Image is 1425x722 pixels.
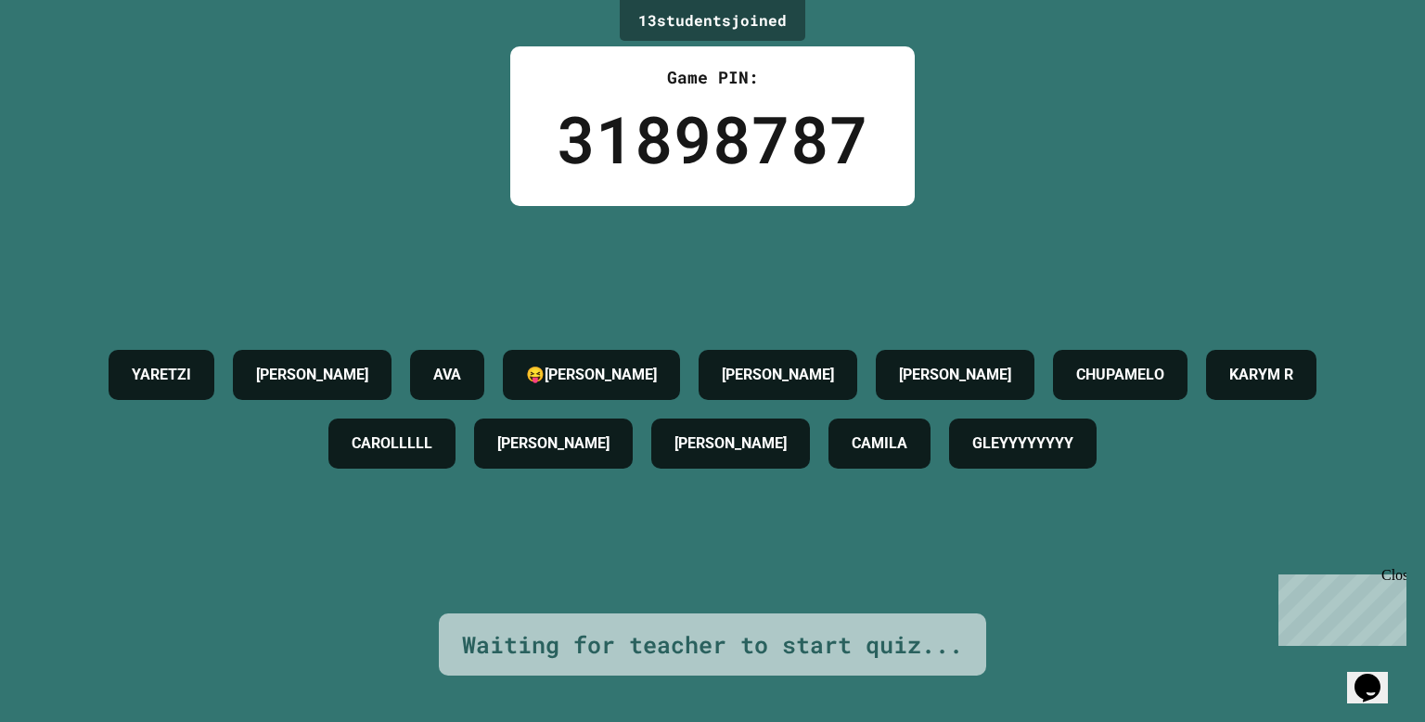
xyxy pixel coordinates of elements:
[557,90,868,187] div: 31898787
[1076,364,1164,386] h4: CHUPAMELO
[557,65,868,90] div: Game PIN:
[1271,567,1406,646] iframe: chat widget
[433,364,461,386] h4: AVA
[1347,648,1406,703] iframe: chat widget
[497,432,610,455] h4: [PERSON_NAME]
[722,364,834,386] h4: [PERSON_NAME]
[674,432,787,455] h4: [PERSON_NAME]
[899,364,1011,386] h4: [PERSON_NAME]
[7,7,128,118] div: Chat with us now!Close
[972,432,1073,455] h4: GLEYYYYYYYY
[462,627,963,663] div: Waiting for teacher to start quiz...
[852,432,907,455] h4: CAMILA
[352,432,432,455] h4: CAROLLLLL
[526,364,657,386] h4: 😝[PERSON_NAME]
[1229,364,1293,386] h4: KARYM R
[256,364,368,386] h4: [PERSON_NAME]
[132,364,191,386] h4: YARETZI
